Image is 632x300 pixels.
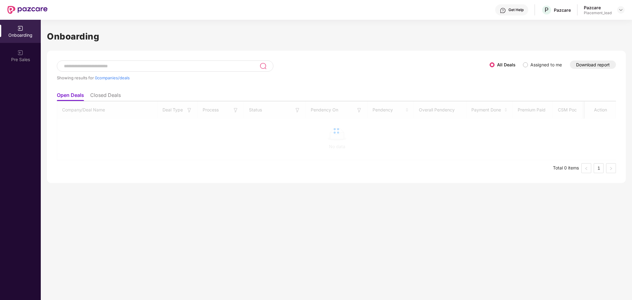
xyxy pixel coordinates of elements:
[581,163,591,173] button: left
[584,167,588,170] span: left
[259,62,267,70] img: svg+xml;base64,PHN2ZyB3aWR0aD0iMjQiIGhlaWdodD0iMjUiIHZpZXdCb3g9IjAgMCAyNCAyNSIgZmlsbD0ibm9uZSIgeG...
[554,7,571,13] div: Pazcare
[57,92,84,101] li: Open Deals
[570,60,616,69] button: Download report
[584,5,612,10] div: Pazcare
[57,75,490,80] div: Showing results for
[545,6,549,14] span: P
[618,7,623,12] img: svg+xml;base64,PHN2ZyBpZD0iRHJvcGRvd24tMzJ4MzIiIHhtbG5zPSJodHRwOi8vd3d3LnczLm9yZy8yMDAwL3N2ZyIgd2...
[17,50,23,56] img: svg+xml;base64,PHN2ZyB3aWR0aD0iMjAiIGhlaWdodD0iMjAiIHZpZXdCb3g9IjAgMCAyMCAyMCIgZmlsbD0ibm9uZSIgeG...
[594,164,603,173] a: 1
[594,163,604,173] li: 1
[609,167,613,170] span: right
[497,62,516,67] label: All Deals
[47,30,626,43] h1: Onboarding
[7,6,48,14] img: New Pazcare Logo
[606,163,616,173] li: Next Page
[508,7,524,12] div: Get Help
[530,62,562,67] label: Assigned to me
[581,163,591,173] li: Previous Page
[500,7,506,14] img: svg+xml;base64,PHN2ZyBpZD0iSGVscC0zMngzMiIgeG1sbnM9Imh0dHA6Ly93d3cudzMub3JnLzIwMDAvc3ZnIiB3aWR0aD...
[17,25,23,31] img: svg+xml;base64,PHN2ZyB3aWR0aD0iMjAiIGhlaWdodD0iMjAiIHZpZXdCb3g9IjAgMCAyMCAyMCIgZmlsbD0ibm9uZSIgeG...
[95,75,130,80] span: 0 companies/deals
[553,163,579,173] li: Total 0 items
[584,10,612,15] div: Placement_lead
[90,92,121,101] li: Closed Deals
[606,163,616,173] button: right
